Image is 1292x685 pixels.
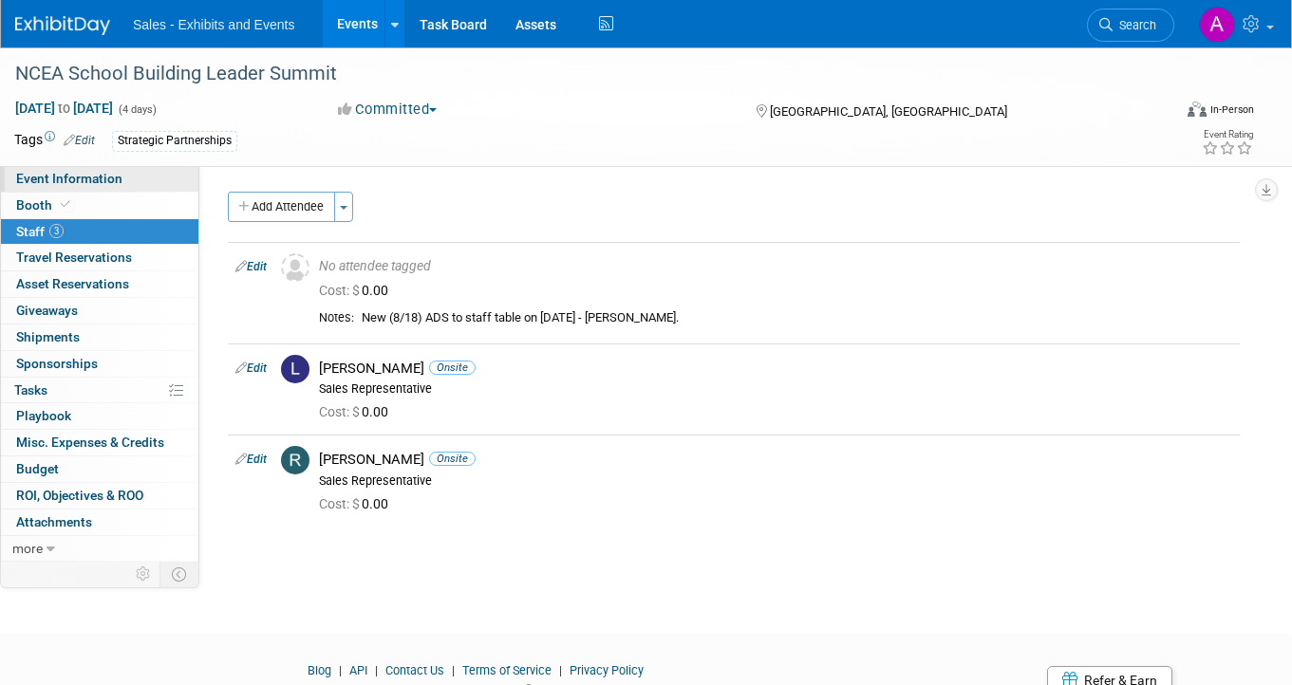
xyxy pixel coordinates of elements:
[308,663,331,677] a: Blog
[319,451,1232,469] div: [PERSON_NAME]
[1,298,198,324] a: Giveaways
[570,663,644,677] a: Privacy Policy
[1,219,198,245] a: Staff3
[1,166,198,192] a: Event Information
[319,404,362,419] span: Cost: $
[349,663,367,677] a: API
[16,224,64,239] span: Staff
[1,324,198,350] a: Shipments
[319,283,362,298] span: Cost: $
[55,101,73,116] span: to
[49,224,64,238] span: 3
[319,381,1232,397] div: Sales Representative
[1,509,198,535] a: Attachments
[16,250,132,265] span: Travel Reservations
[331,100,444,120] button: Committed
[16,303,78,318] span: Giveaways
[16,408,71,423] span: Playbook
[1199,7,1235,43] img: Alexandra Horne
[385,663,444,677] a: Contact Us
[16,197,74,213] span: Booth
[235,260,267,273] a: Edit
[281,253,309,282] img: Unassigned-User-Icon.png
[64,134,95,147] a: Edit
[1,245,198,270] a: Travel Reservations
[16,171,122,186] span: Event Information
[319,496,396,511] span: 0.00
[15,16,110,35] img: ExhibitDay
[281,355,309,383] img: L.jpg
[362,310,1232,326] div: New (8/18) ADS to staff table on [DATE] - [PERSON_NAME].
[235,361,267,375] a: Edit
[319,360,1232,378] div: [PERSON_NAME]
[133,17,294,32] span: Sales - Exhibits and Events
[9,57,1149,91] div: NCEA School Building Leader Summit
[429,452,476,466] span: Onsite
[14,382,47,398] span: Tasks
[1113,18,1156,32] span: Search
[319,473,1232,489] div: Sales Representative
[12,541,43,556] span: more
[117,103,157,116] span: (4 days)
[281,446,309,474] img: R.jpg
[160,562,199,586] td: Toggle Event Tabs
[319,404,396,419] span: 0.00
[1,351,198,377] a: Sponsorships
[16,514,92,529] span: Attachments
[1209,102,1254,117] div: In-Person
[228,192,335,222] button: Add Attendee
[334,663,346,677] span: |
[16,461,59,476] span: Budget
[319,258,1232,275] div: No attendee tagged
[1,456,198,482] a: Budget
[1,483,198,509] a: ROI, Objectives & ROO
[112,131,237,151] div: Strategic Partnerships
[429,361,476,375] span: Onsite
[14,100,114,117] span: [DATE] [DATE]
[554,663,567,677] span: |
[319,283,396,298] span: 0.00
[1,403,198,429] a: Playbook
[1087,9,1174,42] a: Search
[370,663,383,677] span: |
[1,536,198,562] a: more
[61,199,70,210] i: Booth reservation complete
[1,430,198,455] a: Misc. Expenses & Credits
[1202,130,1253,139] div: Event Rating
[319,310,354,325] div: Notes:
[1,271,198,297] a: Asset Reservations
[16,435,164,450] span: Misc. Expenses & Credits
[462,663,552,677] a: Terms of Service
[770,104,1007,119] span: [GEOGRAPHIC_DATA], [GEOGRAPHIC_DATA]
[16,329,80,344] span: Shipments
[16,356,98,371] span: Sponsorships
[14,130,95,152] td: Tags
[1,378,198,403] a: Tasks
[127,562,160,586] td: Personalize Event Tab Strip
[1188,102,1207,117] img: Format-Inperson.png
[16,276,129,291] span: Asset Reservations
[447,663,459,677] span: |
[1,193,198,218] a: Booth
[319,496,362,511] span: Cost: $
[1071,99,1254,127] div: Event Format
[235,453,267,466] a: Edit
[16,488,143,503] span: ROI, Objectives & ROO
